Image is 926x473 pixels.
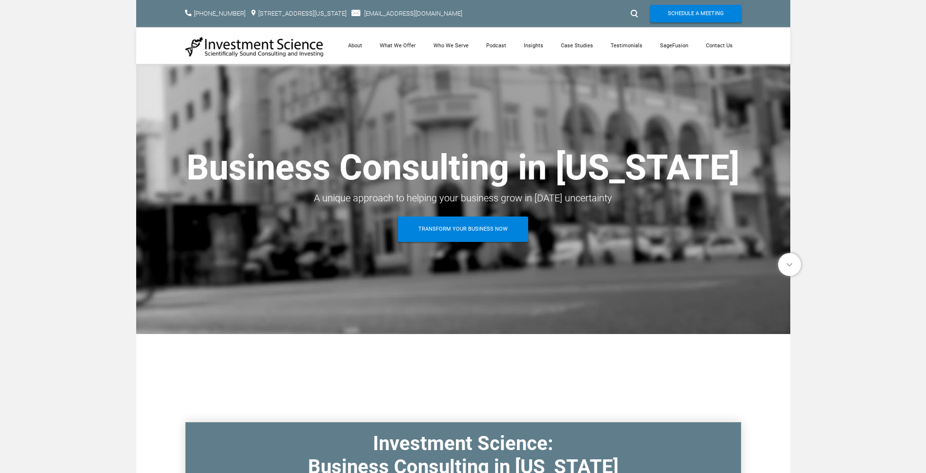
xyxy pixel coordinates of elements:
a: About [339,27,371,64]
a: Case Studies [552,27,602,64]
div: A unique approach to helping your business grow in [DATE] uncertainty [185,189,741,207]
span: Transform Your Business Now [418,217,508,242]
strong: Business Consulting in [US_STATE] [186,147,740,188]
a: Schedule A Meeting [650,5,741,22]
a: [EMAIL_ADDRESS][DOMAIN_NAME] [364,10,462,17]
a: [PHONE_NUMBER] [194,10,246,17]
a: Podcast [477,27,515,64]
a: [STREET_ADDRESS][US_STATE]​ [258,10,347,17]
a: Insights [515,27,552,64]
img: Investment Science | NYC Consulting Services [185,36,324,58]
a: Testimonials [602,27,651,64]
a: Transform Your Business Now [398,217,528,242]
a: Who We Serve [425,27,477,64]
span: Schedule A Meeting [668,5,724,22]
a: SageFusion [651,27,697,64]
a: What We Offer [371,27,425,64]
a: Contact Us [697,27,741,64]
